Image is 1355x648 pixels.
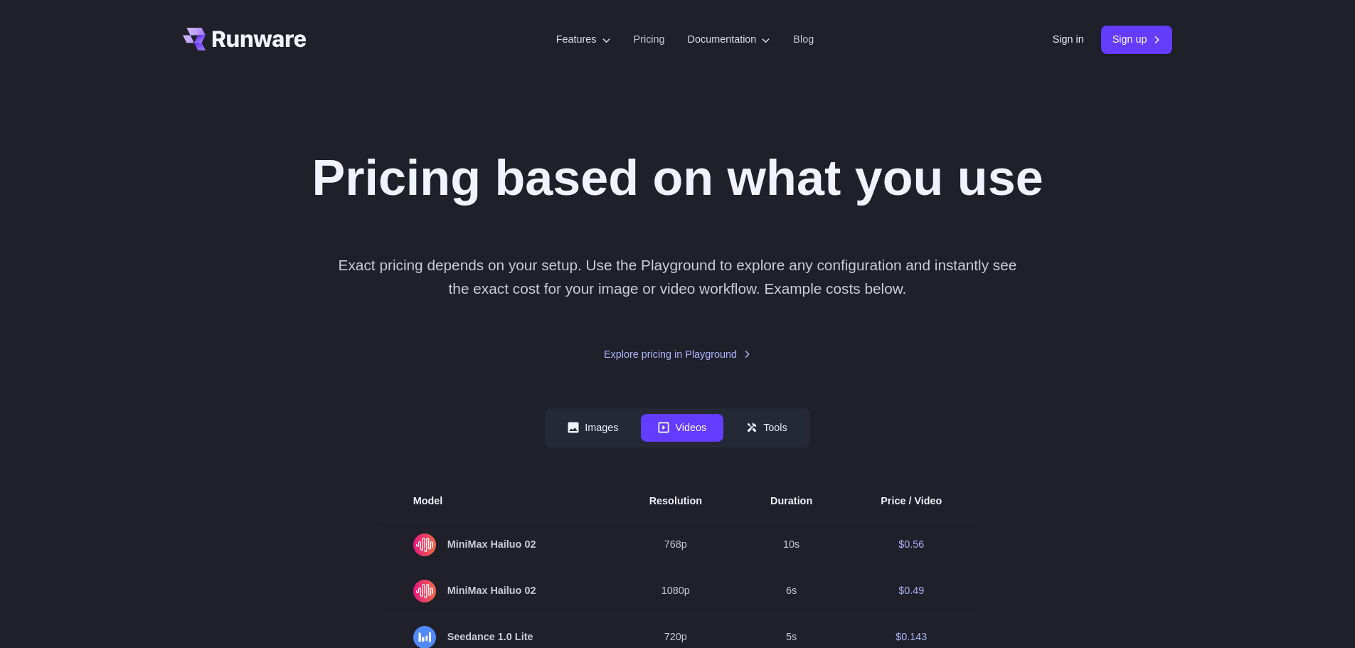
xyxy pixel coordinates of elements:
th: Duration [736,482,846,521]
td: $0.49 [846,568,976,614]
p: Exact pricing depends on your setup. Use the Playground to explore any configuration and instantl... [331,253,1024,301]
a: Explore pricing in Playground [604,346,751,363]
a: Sign up [1101,26,1173,53]
a: Go to / [183,28,307,51]
label: Documentation [688,31,771,48]
a: Pricing [634,31,665,48]
th: Model [379,482,615,521]
td: 6s [736,568,846,614]
button: Images [551,414,635,442]
button: Tools [729,414,804,442]
span: MiniMax Hailuo 02 [413,533,581,556]
a: Sign in [1053,31,1084,48]
label: Features [556,31,611,48]
a: Blog [793,31,814,48]
h1: Pricing based on what you use [312,148,1043,208]
span: MiniMax Hailuo 02 [413,580,581,602]
td: 10s [736,521,846,568]
th: Resolution [615,482,736,521]
td: 768p [615,521,736,568]
button: Videos [641,414,723,442]
td: $0.56 [846,521,976,568]
th: Price / Video [846,482,976,521]
td: 1080p [615,568,736,614]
